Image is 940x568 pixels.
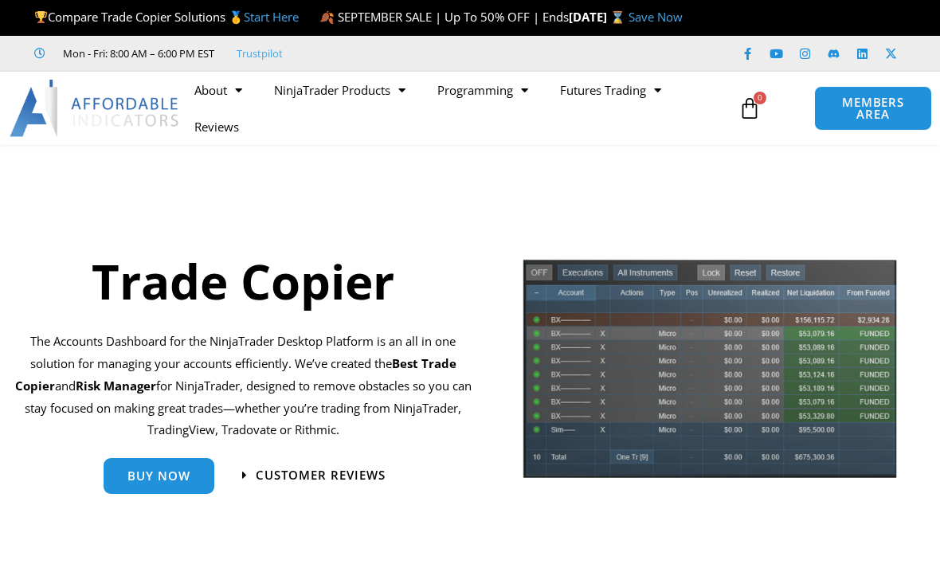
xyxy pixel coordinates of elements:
span: MEMBERS AREA [831,96,915,120]
span: Buy Now [127,470,190,482]
span: Compare Trade Copier Solutions 🥇 [34,9,299,25]
a: Programming [421,72,544,108]
span: Mon - Fri: 8:00 AM – 6:00 PM EST [59,44,214,63]
strong: Risk Manager [76,378,156,394]
a: Trustpilot [237,44,283,63]
img: tradecopier | Affordable Indicators – NinjaTrader [522,258,898,488]
img: LogoAI | Affordable Indicators – NinjaTrader [10,80,181,137]
a: MEMBERS AREA [814,86,931,131]
a: About [178,72,258,108]
span: 🍂 SEPTEMBER SALE | Up To 50% OFF | Ends [319,9,569,25]
a: 0 [715,85,785,131]
span: 0 [754,92,766,104]
a: Reviews [178,108,255,145]
b: Best Trade Copier [15,355,456,394]
a: Save Now [629,9,683,25]
nav: Menu [178,72,733,145]
span: Customer Reviews [256,469,386,481]
a: Customer Reviews [242,469,386,481]
a: Futures Trading [544,72,677,108]
img: 🏆 [35,11,47,23]
a: Start Here [244,9,299,25]
h1: Trade Copier [12,248,474,315]
strong: [DATE] ⌛ [569,9,629,25]
p: The Accounts Dashboard for the NinjaTrader Desktop Platform is an all in one solution for managin... [12,331,474,441]
a: Buy Now [104,458,214,494]
a: NinjaTrader Products [258,72,421,108]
